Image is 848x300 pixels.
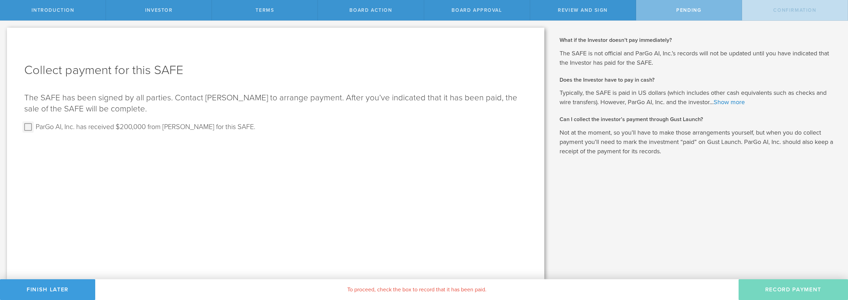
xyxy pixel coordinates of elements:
[24,92,527,115] p: The SAFE has been signed by all parties. Contact [PERSON_NAME] to arrange payment. After you’ve i...
[558,7,608,13] span: Review and Sign
[36,121,255,131] label: ParGo AI, Inc. has received $200,000 from [PERSON_NAME] for this SAFE.
[452,7,502,13] span: Board Approval
[560,116,838,123] h2: Can I collect the investor’s payment through Gust Launch?
[714,98,745,106] a: Show more
[560,36,838,44] h2: What if the Investor doesn’t pay immediately?
[347,286,487,293] span: To proceed, check the box to record that it has been paid.
[560,128,838,156] p: Not at the moment, so you’ll have to make those arrangements yourself, but when you do collect pa...
[560,88,838,107] p: Typically, the SAFE is paid in US dollars (which includes other cash equivalents such as checks a...
[349,7,392,13] span: Board Action
[24,62,527,79] h1: Collect payment for this SAFE
[560,49,838,67] p: The SAFE is not official and ParGo AI, Inc.’s records will not be updated until you have indicate...
[560,76,838,84] h2: Does the Investor have to pay in cash?
[145,7,173,13] span: Investor
[256,7,274,13] span: terms
[32,7,74,13] span: Introduction
[676,7,701,13] span: Pending
[739,279,848,300] button: Record Payment
[773,7,816,13] span: Confirmation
